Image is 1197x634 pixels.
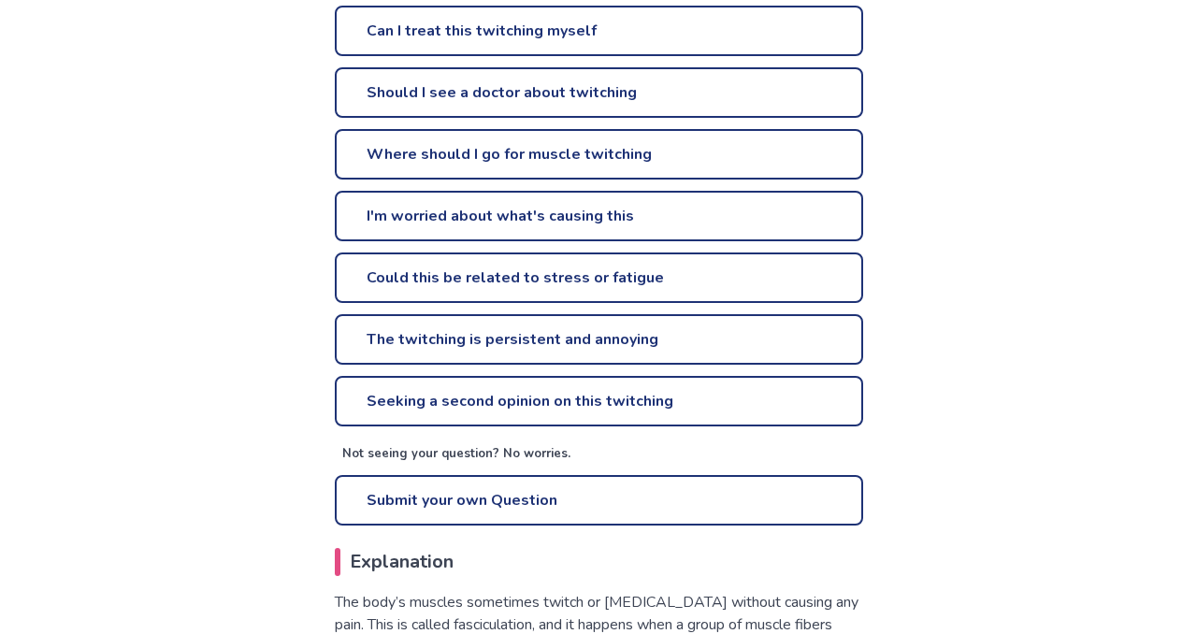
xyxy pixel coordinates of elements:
a: Seeking a second opinion on this twitching [335,376,863,426]
a: Can I treat this twitching myself [335,6,863,56]
a: Could this be related to stress or fatigue [335,252,863,303]
a: Submit your own Question [335,475,863,526]
p: Not seeing your question? No worries. [342,445,863,464]
h2: Explanation [335,548,863,576]
a: I'm worried about what's causing this [335,191,863,241]
a: The twitching is persistent and annoying [335,314,863,365]
a: Where should I go for muscle twitching [335,129,863,180]
a: Should I see a doctor about twitching [335,67,863,118]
